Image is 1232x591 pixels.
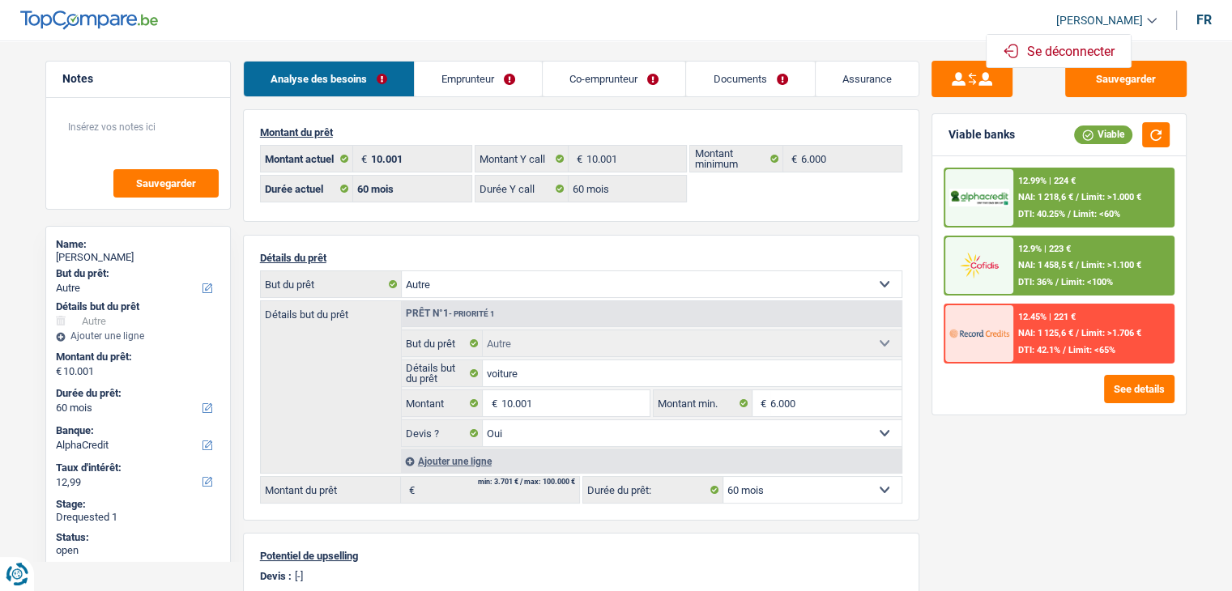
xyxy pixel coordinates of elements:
[56,387,217,400] label: Durée du prêt:
[783,146,801,172] span: €
[260,126,902,138] p: Montant du prêt
[1104,375,1174,403] button: See details
[1061,277,1113,287] span: Limit: <100%
[1018,312,1076,322] div: 12.45% | 221 €
[1073,209,1120,219] span: Limit: <60%
[1081,328,1141,338] span: Limit: >1.706 €
[1068,209,1071,219] span: /
[402,308,499,319] div: Prêt n°1
[20,11,158,30] img: TopCompare Logo
[483,390,501,416] span: €
[1081,192,1141,202] span: Limit: >1.000 €
[402,390,484,416] label: Montant
[353,146,371,172] span: €
[56,351,217,364] label: Montant du prêt:
[261,301,401,320] label: Détails but du prêt
[1076,192,1079,202] span: /
[1196,12,1212,28] div: fr
[654,390,752,416] label: Montant min.
[1074,125,1132,143] div: Viable
[569,146,586,172] span: €
[401,477,419,503] span: €
[402,420,484,446] label: Devis ?
[56,251,220,264] div: [PERSON_NAME]
[986,34,1132,68] ul: [PERSON_NAME]
[583,477,723,503] label: Durée du prêt:
[56,461,217,474] label: Taux d'intérêt:
[261,477,401,503] label: Montant du prêt
[1018,260,1073,270] span: NAI: 1 458,5 €
[1056,14,1143,28] span: [PERSON_NAME]
[1043,7,1157,34] a: [PERSON_NAME]
[1076,260,1079,270] span: /
[295,570,303,582] p: [-]
[949,250,1009,280] img: Cofidis
[1055,277,1059,287] span: /
[1018,277,1053,287] span: DTI: 36%
[244,62,414,96] a: Analyse des besoins
[401,449,902,473] div: Ajouter une ligne
[752,390,770,416] span: €
[449,309,495,318] span: - Priorité 1
[56,330,220,342] div: Ajouter une ligne
[261,146,354,172] label: Montant actuel
[56,544,220,557] div: open
[260,550,902,562] p: Potentiel de upselling
[1076,328,1079,338] span: /
[949,318,1009,348] img: Record Credits
[543,62,685,96] a: Co-emprunteur
[1018,244,1071,254] div: 12.9% | 223 €
[1065,61,1187,97] button: Sauvegarder
[62,72,214,86] h5: Notes
[1068,345,1115,355] span: Limit: <65%
[475,176,569,202] label: Durée Y call
[1018,192,1073,202] span: NAI: 1 218,6 €
[136,178,196,189] span: Sauvegarder
[56,424,217,437] label: Banque:
[260,570,292,582] p: Devis :
[56,300,220,313] div: Détails but du prêt
[261,271,402,297] label: But du prêt
[1018,328,1073,338] span: NAI: 1 125,6 €
[478,478,575,486] div: min: 3.701 € / max: 100.000 €
[475,146,569,172] label: Montant Y call
[1018,209,1065,219] span: DTI: 40.25%
[56,511,220,524] div: Drequested 1
[987,35,1131,67] button: Se déconnecter
[113,169,219,198] button: Sauvegarder
[816,62,919,96] a: Assurance
[686,62,814,96] a: Documents
[260,252,902,264] p: Détails du prêt
[56,531,220,544] div: Status:
[56,498,220,511] div: Stage:
[402,330,484,356] label: But du prêt
[690,146,783,172] label: Montant minimum
[56,267,217,280] label: But du prêt:
[949,128,1015,142] div: Viable banks
[402,360,484,386] label: Détails but du prêt
[415,62,542,96] a: Emprunteur
[56,365,62,378] span: €
[1018,345,1060,355] span: DTI: 42.1%
[1081,260,1141,270] span: Limit: >1.100 €
[56,238,220,251] div: Name:
[949,189,1009,207] img: AlphaCredit
[1063,345,1066,355] span: /
[1018,176,1076,186] div: 12.99% | 224 €
[261,176,354,202] label: Durée actuel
